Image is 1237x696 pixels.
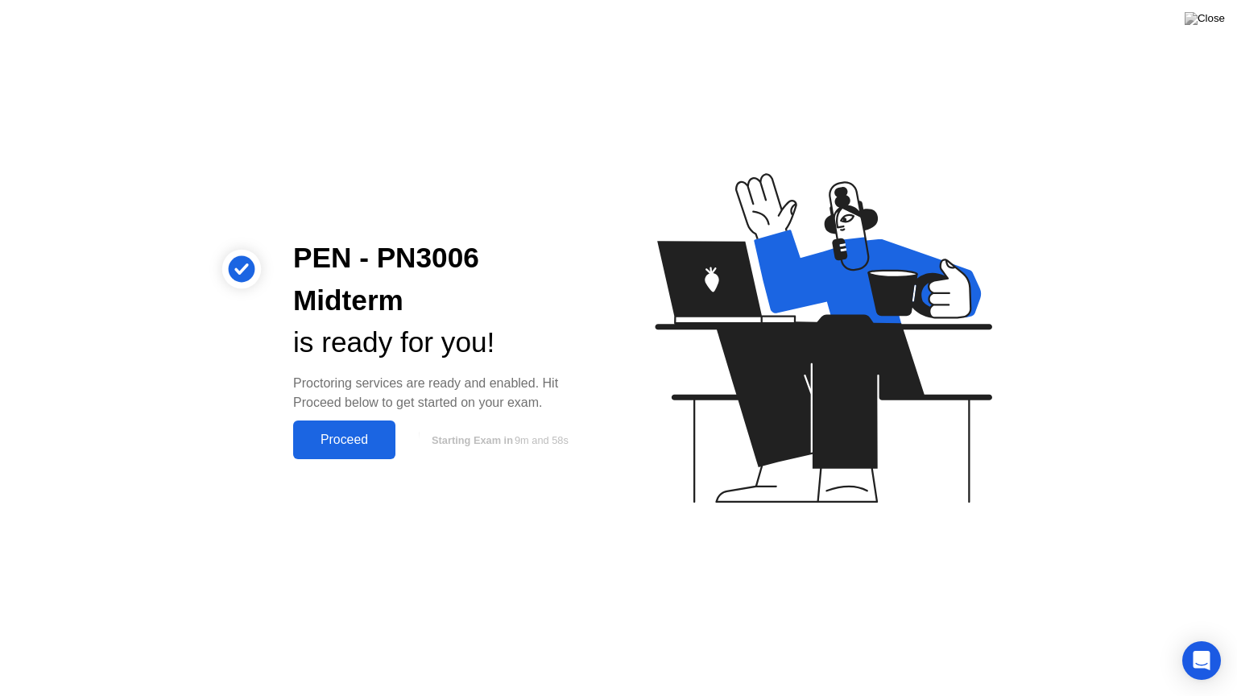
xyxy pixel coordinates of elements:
[515,434,569,446] span: 9m and 58s
[293,237,593,322] div: PEN - PN3006 Midterm
[1185,12,1225,25] img: Close
[298,433,391,447] div: Proceed
[293,374,593,412] div: Proctoring services are ready and enabled. Hit Proceed below to get started on your exam.
[293,321,593,364] div: is ready for you!
[293,420,395,459] button: Proceed
[403,425,593,455] button: Starting Exam in9m and 58s
[1182,641,1221,680] div: Open Intercom Messenger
